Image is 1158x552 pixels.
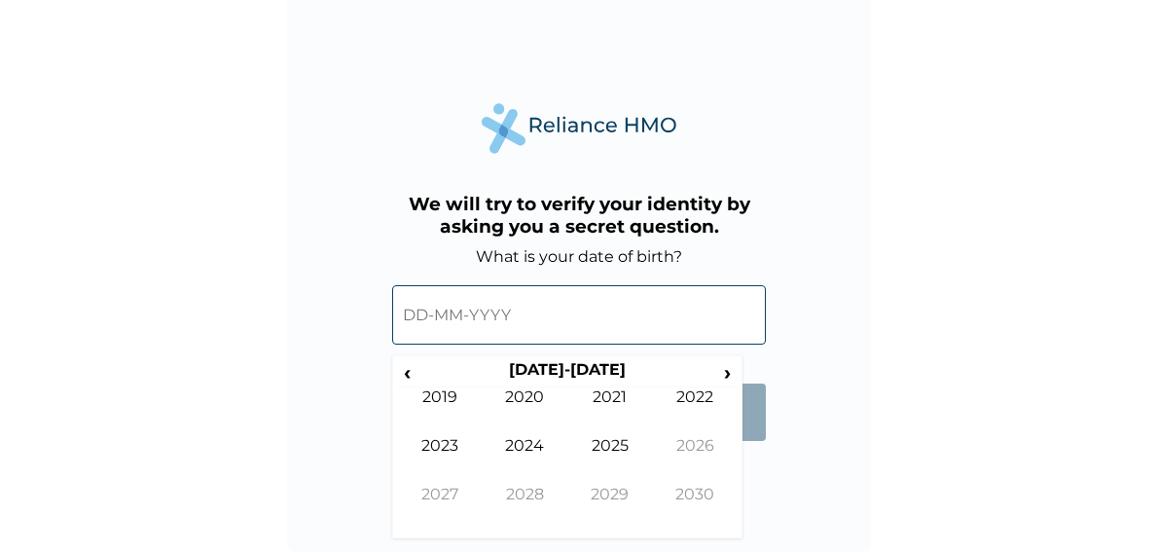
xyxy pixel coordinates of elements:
[483,387,568,436] td: 2020
[476,247,682,266] label: What is your date of birth?
[392,193,766,238] h3: We will try to verify your identity by asking you a secret question.
[482,103,676,153] img: Reliance Health's Logo
[397,485,483,534] td: 2027
[483,485,568,534] td: 2028
[653,485,739,534] td: 2030
[397,387,483,436] td: 2019
[483,436,568,485] td: 2024
[653,436,739,485] td: 2026
[392,285,766,345] input: DD-MM-YYYY
[567,387,653,436] td: 2021
[567,485,653,534] td: 2029
[653,387,739,436] td: 2022
[717,360,739,385] span: ›
[417,360,716,387] th: [DATE]-[DATE]
[397,436,483,485] td: 2023
[397,360,417,385] span: ‹
[567,436,653,485] td: 2025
